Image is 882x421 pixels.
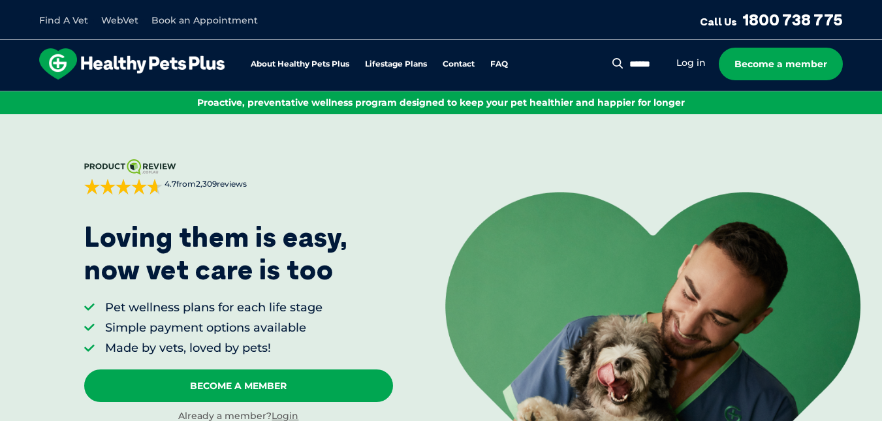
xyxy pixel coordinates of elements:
a: Become A Member [84,369,394,402]
a: Log in [676,57,706,69]
p: Loving them is easy, now vet care is too [84,221,348,287]
div: 4.7 out of 5 stars [84,179,163,195]
span: Call Us [700,15,737,28]
a: Find A Vet [39,14,88,26]
a: FAQ [490,60,508,69]
a: Lifestage Plans [365,60,427,69]
li: Pet wellness plans for each life stage [105,300,323,316]
a: About Healthy Pets Plus [251,60,349,69]
a: 4.7from2,309reviews [84,159,394,195]
a: Book an Appointment [151,14,258,26]
span: from [163,179,247,190]
a: Contact [443,60,475,69]
a: WebVet [101,14,138,26]
strong: 4.7 [165,179,176,189]
img: hpp-logo [39,48,225,80]
a: Become a member [719,48,843,80]
li: Simple payment options available [105,320,323,336]
span: 2,309 reviews [196,179,247,189]
a: Call Us1800 738 775 [700,10,843,29]
button: Search [610,57,626,70]
li: Made by vets, loved by pets! [105,340,323,356]
span: Proactive, preventative wellness program designed to keep your pet healthier and happier for longer [197,97,685,108]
